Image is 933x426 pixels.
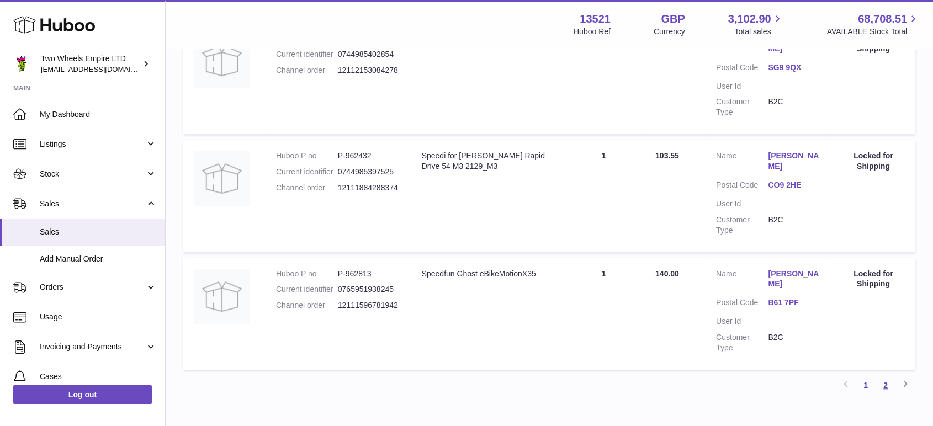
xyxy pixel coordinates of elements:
span: AVAILABLE Stock Total [826,26,920,37]
a: CO9 2HE [768,180,820,190]
a: [PERSON_NAME] [768,269,820,290]
dd: B2C [768,215,820,236]
span: Listings [40,139,145,150]
dt: Huboo P no [276,269,338,279]
dt: Current identifier [276,167,338,177]
dt: Name [716,269,768,292]
dt: Current identifier [276,49,338,60]
dt: Postal Code [716,297,768,311]
a: [PERSON_NAME] [768,151,820,172]
dt: User Id [716,81,768,92]
strong: GBP [661,12,685,26]
dd: 0744985397525 [338,167,400,177]
span: Orders [40,282,145,292]
a: 1 [856,375,876,395]
div: Locked for Shipping [842,269,904,290]
dd: 12111596781942 [338,300,400,311]
dt: Huboo P no [276,151,338,161]
span: [EMAIL_ADDRESS][DOMAIN_NAME] [41,65,162,73]
img: justas@twowheelsempire.com [13,56,30,72]
span: Cases [40,371,157,382]
div: Huboo Ref [574,26,611,37]
span: My Dashboard [40,109,157,120]
img: no-photo.jpg [194,269,250,324]
span: Usage [40,312,157,322]
a: SG9 9QX [768,62,820,73]
dd: P-962813 [338,269,400,279]
dt: Postal Code [716,180,768,193]
div: Two Wheels Empire LTD [41,54,140,74]
dt: Customer Type [716,332,768,353]
td: 1 [563,140,644,252]
dt: Name [716,151,768,174]
strong: 13521 [580,12,611,26]
td: 1 [563,22,644,134]
span: 140.00 [655,269,679,278]
dd: B2C [768,332,820,353]
a: 3,102.90 Total sales [728,12,784,37]
span: 103.55 [655,151,679,160]
div: Currency [654,26,685,37]
img: no-photo.jpg [194,151,250,206]
span: Invoicing and Payments [40,342,145,352]
dt: Channel order [276,65,338,76]
dt: Channel order [276,183,338,193]
a: Log out [13,385,152,404]
span: Stock [40,169,145,179]
a: 2 [876,375,895,395]
dt: Customer Type [716,215,768,236]
dt: Channel order [276,300,338,311]
dt: User Id [716,316,768,327]
span: Sales [40,227,157,237]
dt: Postal Code [716,62,768,76]
span: 68,708.51 [858,12,907,26]
td: 1 [563,258,644,370]
span: 3,102.90 [728,12,771,26]
span: Sales [40,199,145,209]
div: Speedi for [PERSON_NAME] Rapid Drive 54 M3 2129_M3 [422,151,552,172]
dt: User Id [716,199,768,209]
div: Speedfun Ghost eBikeMotionX35 [422,269,552,279]
dt: Current identifier [276,284,338,295]
div: Locked for Shipping [842,151,904,172]
a: B61 7PF [768,297,820,308]
dd: 0744985402854 [338,49,400,60]
span: Add Manual Order [40,254,157,264]
dd: B2C [768,97,820,118]
span: Total sales [734,26,783,37]
a: 68,708.51 AVAILABLE Stock Total [826,12,920,37]
dd: 12111884288374 [338,183,400,193]
dd: 0765951938245 [338,284,400,295]
dt: Customer Type [716,97,768,118]
dd: 12112153084278 [338,65,400,76]
img: no-photo.jpg [194,33,250,88]
dd: P-962432 [338,151,400,161]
